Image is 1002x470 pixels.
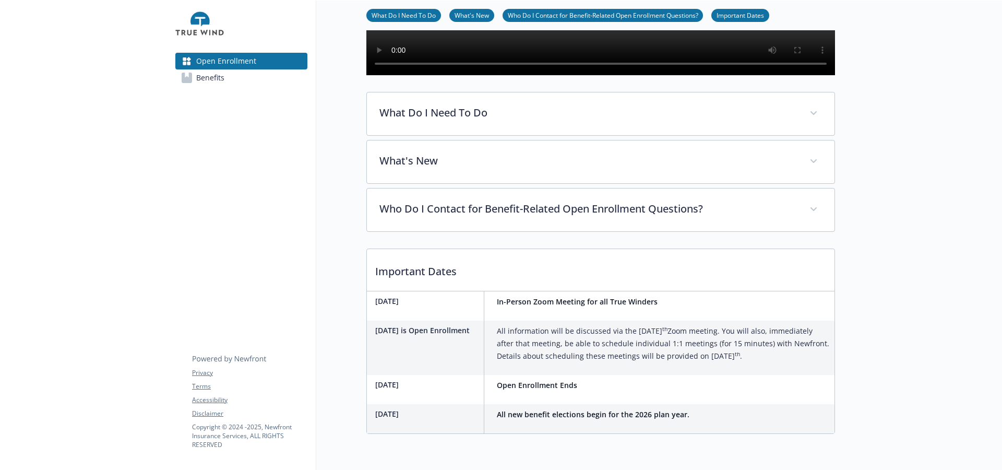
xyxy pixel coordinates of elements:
p: What Do I Need To Do [379,105,797,121]
a: Who Do I Contact for Benefit-Related Open Enrollment Questions? [503,10,703,20]
p: [DATE] [375,296,480,307]
strong: All new benefit elections begin for the 2026 plan year. [497,409,689,419]
a: Important Dates [711,10,769,20]
div: What's New [367,140,834,183]
p: Who Do I Contact for Benefit-Related Open Enrollment Questions? [379,201,797,217]
div: What Do I Need To Do [367,92,834,135]
a: Terms [192,382,307,391]
span: Open Enrollment [196,53,256,69]
p: [DATE] [375,379,480,390]
p: Important Dates [367,249,834,288]
a: Open Enrollment [175,53,307,69]
p: What's New [379,153,797,169]
a: Privacy [192,368,307,378]
a: Accessibility [192,395,307,405]
a: Benefits [175,69,307,86]
p: [DATE] is Open Enrollment [375,325,480,336]
a: Disclaimer [192,409,307,418]
strong: In-Person Zoom Meeting for all True Winders [497,297,658,307]
sup: th [662,325,667,333]
a: What Do I Need To Do [366,10,441,20]
a: What's New [449,10,494,20]
sup: th [735,350,740,358]
p: [DATE] [375,408,480,419]
p: Copyright © 2024 - 2025 , Newfront Insurance Services, ALL RIGHTS RESERVED [192,422,307,449]
span: Benefits [196,69,224,86]
strong: Open Enrollment Ends [497,380,577,390]
div: Who Do I Contact for Benefit-Related Open Enrollment Questions? [367,189,834,231]
p: All information will be discussed via the [DATE] Zoom meeting. You will also, immediately after t... [497,325,830,362]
